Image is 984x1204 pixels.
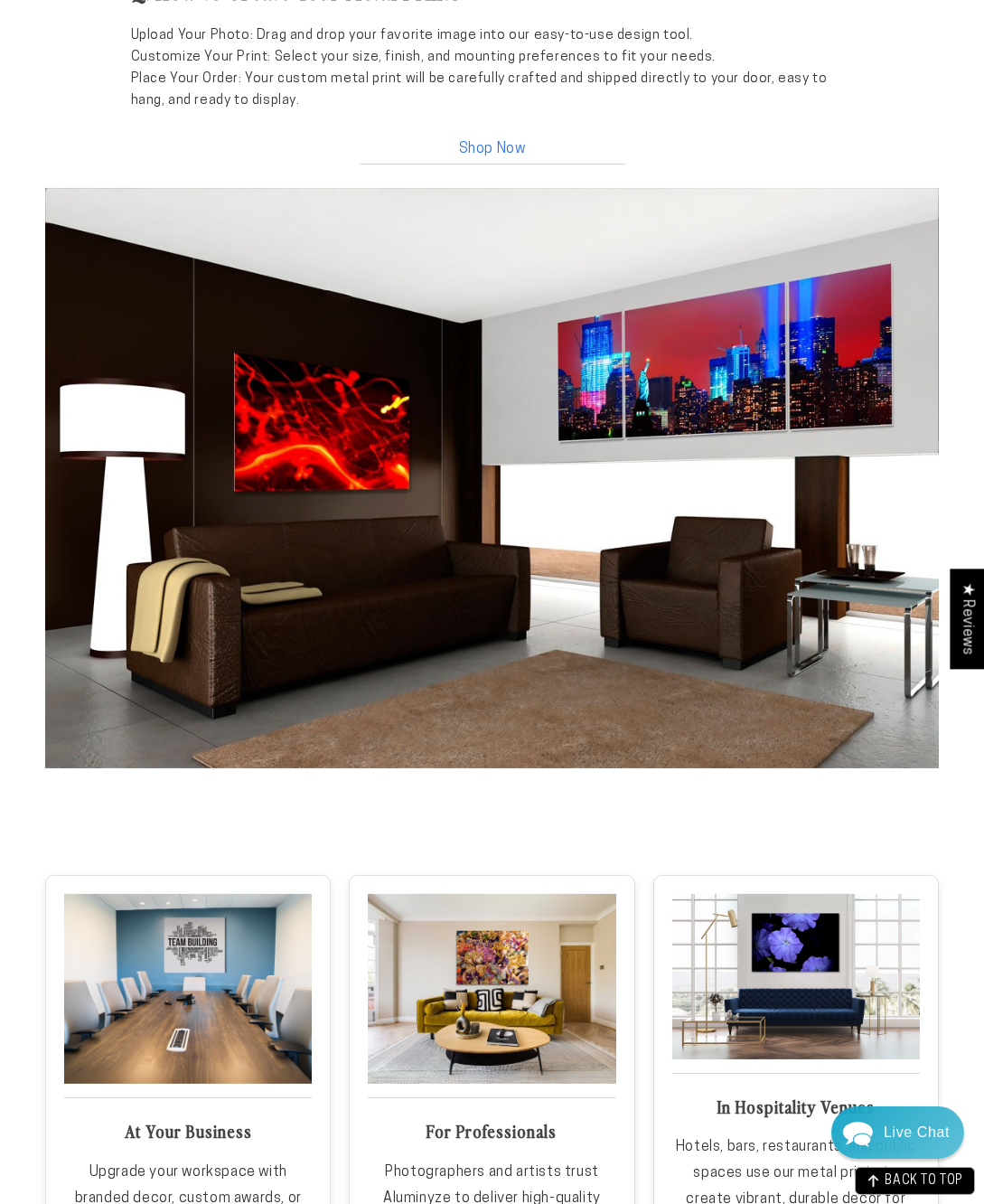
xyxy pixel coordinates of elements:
[357,126,628,165] a: Shop Now
[885,1175,963,1188] span: BACK TO TOP
[368,1082,615,1098] a: Aluminyze Pros
[368,1120,615,1143] h3: For Professionals
[950,569,984,669] div: Click to open Judge.me floating reviews tab
[672,1096,920,1118] h3: In Hospitality Venues
[64,1120,312,1143] h3: At Your Business
[672,894,920,1059] img: hotel-blue-wall.jpg
[884,1106,950,1159] div: Contact Us Directly
[45,188,939,769] img: Aluminyze Vibrant Metal Prints
[64,894,312,1085] img: Stunning Quality
[131,25,854,112] p: Upload Your Photo: Drag and drop your favorite image into our easy-to-use design tool. Customize ...
[368,894,615,1085] img: Livingroom-flower-wall.jpg
[831,1106,964,1159] div: Chat widget toggle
